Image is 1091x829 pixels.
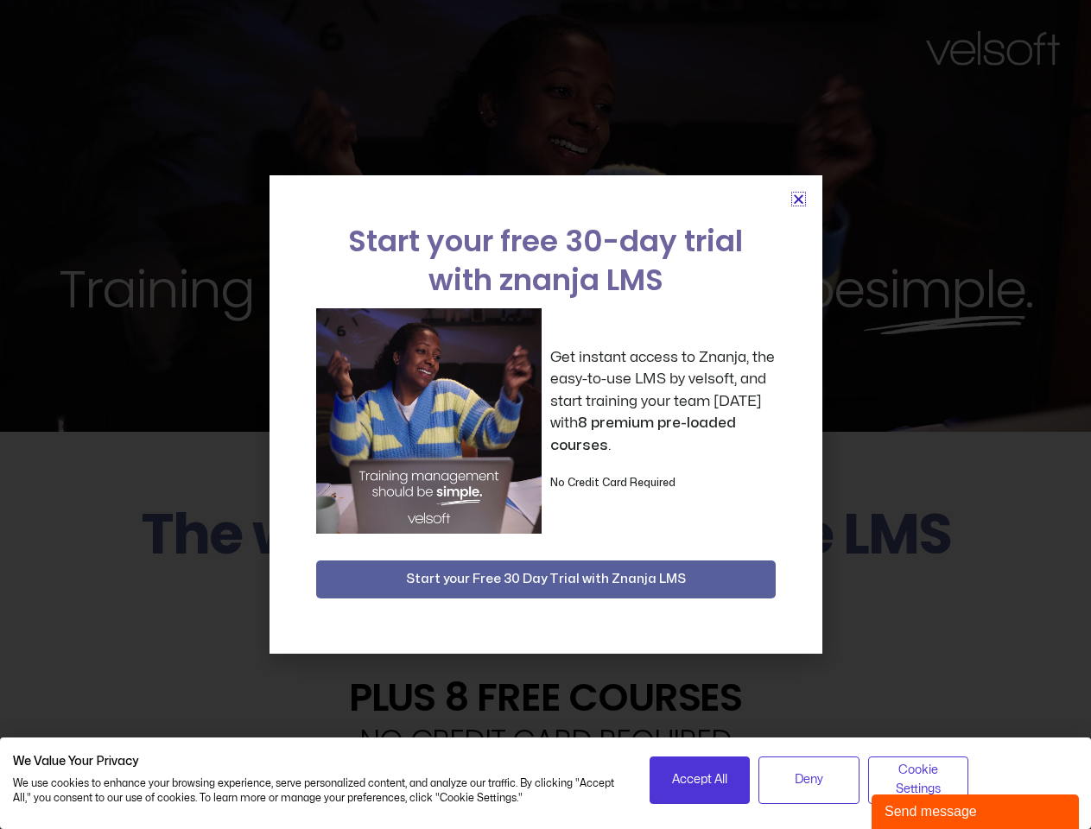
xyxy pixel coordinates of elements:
[879,761,958,800] span: Cookie Settings
[316,222,776,300] h2: Start your free 30-day trial with znanja LMS
[792,193,805,206] a: Close
[650,756,751,804] button: Accept all cookies
[672,770,727,789] span: Accept All
[550,346,776,457] p: Get instant access to Znanja, the easy-to-use LMS by velsoft, and start training your team [DATE]...
[13,754,624,769] h2: We Value Your Privacy
[550,415,736,452] strong: 8 premium pre-loaded courses
[868,756,969,804] button: Adjust cookie preferences
[13,776,624,806] p: We use cookies to enhance your browsing experience, serve personalized content, and analyze our t...
[406,569,686,590] span: Start your Free 30 Day Trial with Znanja LMS
[872,791,1082,829] iframe: chat widget
[758,756,859,804] button: Deny all cookies
[316,308,542,534] img: a woman sitting at her laptop dancing
[316,560,776,598] button: Start your Free 30 Day Trial with Znanja LMS
[795,770,823,789] span: Deny
[550,478,676,488] strong: No Credit Card Required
